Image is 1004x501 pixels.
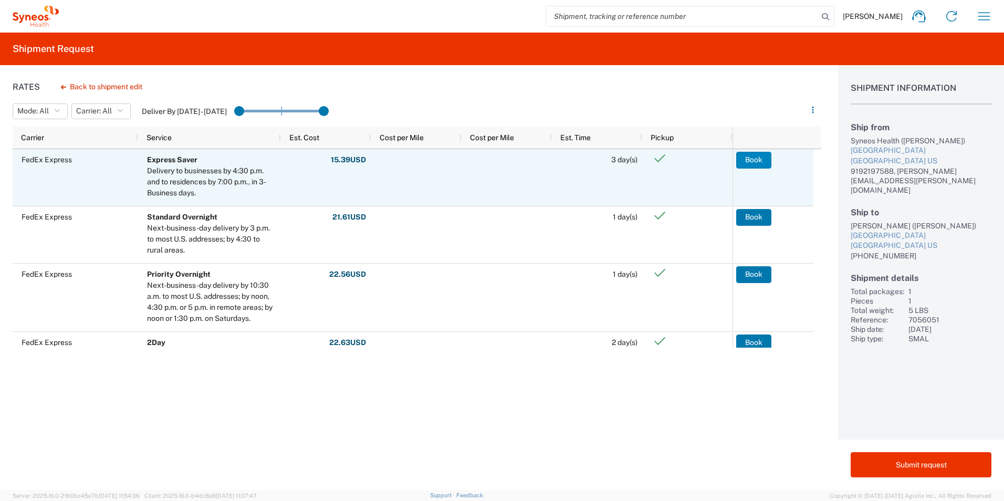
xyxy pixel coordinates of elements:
div: 7056051 [908,315,991,325]
div: Total packages: [851,287,904,296]
h2: Shipment Request [13,43,94,55]
div: Next-business-day delivery by 3 p.m. to most U.S. addresses; by 4:30 to rural areas. [147,223,276,256]
h2: Shipment details [851,273,991,283]
a: [GEOGRAPHIC_DATA][GEOGRAPHIC_DATA] US [851,145,991,166]
button: 15.39USD [330,152,367,169]
button: 21.61USD [332,209,367,226]
div: [GEOGRAPHIC_DATA] US [851,241,991,251]
button: Book [736,335,771,351]
span: FedEx Express [22,338,72,347]
span: 2 day(s) [612,338,637,347]
div: [GEOGRAPHIC_DATA] US [851,156,991,166]
span: Client: 2025.16.0-b4dc8a9 [144,493,257,499]
h1: Shipment Information [851,83,991,105]
h2: Ship to [851,207,991,217]
strong: 21.61 USD [332,212,366,222]
b: Priority Overnight [147,270,211,278]
h1: Rates [13,82,40,92]
div: 5 LBS [908,306,991,315]
div: Next-business-day delivery by 10:30 a.m. to most U.S. addresses; by noon, 4:30 p.m. or 5 p.m. in ... [147,280,276,324]
span: Cost per Mile [470,133,514,142]
span: [DATE] 11:37:47 [216,493,257,499]
input: Shipment, tracking or reference number [546,6,818,26]
span: Carrier: All [76,106,112,116]
a: [GEOGRAPHIC_DATA][GEOGRAPHIC_DATA] US [851,231,991,251]
button: Book [736,266,771,283]
div: [GEOGRAPHIC_DATA] [851,231,991,241]
button: Mode: All [13,103,68,119]
b: Express Saver [147,155,197,164]
span: FedEx Express [22,155,72,164]
button: Carrier: All [71,103,131,119]
span: FedEx Express [22,270,72,278]
a: Feedback [456,492,483,498]
button: Book [736,209,771,226]
strong: 15.39 USD [331,155,366,165]
div: [GEOGRAPHIC_DATA] [851,145,991,156]
button: Book [736,152,771,169]
div: [PERSON_NAME] ([PERSON_NAME]) [851,221,991,231]
div: Reference: [851,315,904,325]
div: Pieces [851,296,904,306]
span: Cost per Mile [380,133,424,142]
span: Copyright © [DATE]-[DATE] Agistix Inc., All Rights Reserved [830,491,991,500]
span: Server: 2025.16.0-21b0bc45e7b [13,493,140,499]
a: Support [430,492,456,498]
strong: 22.56 USD [329,269,366,279]
span: Est. Cost [289,133,319,142]
b: 2Day [147,338,165,347]
div: [DATE] [908,325,991,334]
span: [PERSON_NAME] [843,12,903,21]
span: FedEx Express [22,213,72,221]
span: 1 day(s) [613,270,637,278]
label: Deliver By [DATE] - [DATE] [142,107,227,116]
span: Carrier [21,133,44,142]
div: SMAL [908,334,991,343]
div: Delivery to businesses by 4:30 p.m. and to residences by 7:00 p.m., in 3-Business days. [147,165,276,199]
span: Service [147,133,172,142]
span: 1 day(s) [613,213,637,221]
div: Total weight: [851,306,904,315]
h2: Ship from [851,122,991,132]
span: [DATE] 11:54:36 [99,493,140,499]
strong: 22.63 USD [329,338,366,348]
div: 9192197588, [PERSON_NAME][EMAIL_ADDRESS][PERSON_NAME][DOMAIN_NAME] [851,166,991,195]
span: 3 day(s) [611,155,637,164]
span: Mode: All [17,106,49,116]
div: Ship date: [851,325,904,334]
b: Standard Overnight [147,213,217,221]
span: Est. Time [560,133,591,142]
button: 22.63USD [329,335,367,351]
div: Syneos Health ([PERSON_NAME]) [851,136,991,145]
span: Pickup [651,133,674,142]
div: 1 [908,296,991,306]
div: 1 [908,287,991,296]
div: [PHONE_NUMBER] [851,251,991,260]
div: Ship type: [851,334,904,343]
button: 22.56USD [329,266,367,283]
button: Back to shipment edit [53,78,151,96]
button: Submit request [851,452,991,477]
